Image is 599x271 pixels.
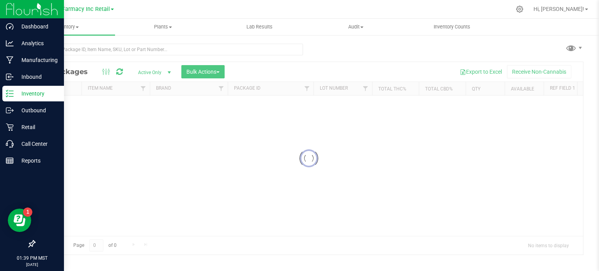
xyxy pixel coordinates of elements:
[19,23,115,30] span: Inventory
[19,19,115,35] a: Inventory
[6,123,14,131] inline-svg: Retail
[423,23,481,30] span: Inventory Counts
[6,56,14,64] inline-svg: Manufacturing
[46,6,110,12] span: Globe Farmacy Inc Retail
[515,5,525,13] div: Manage settings
[14,89,60,98] p: Inventory
[14,72,60,81] p: Inbound
[6,140,14,148] inline-svg: Call Center
[6,39,14,47] inline-svg: Analytics
[14,39,60,48] p: Analytics
[23,207,32,217] iframe: Resource center unread badge
[6,73,14,81] inline-svg: Inbound
[533,6,584,12] span: Hi, [PERSON_NAME]!
[308,19,404,35] a: Audit
[4,262,60,267] p: [DATE]
[6,157,14,165] inline-svg: Reports
[14,106,60,115] p: Outbound
[115,19,211,35] a: Plants
[211,19,308,35] a: Lab Results
[34,44,303,55] input: Search Package ID, Item Name, SKU, Lot or Part Number...
[14,122,60,132] p: Retail
[4,255,60,262] p: 01:39 PM MST
[14,55,60,65] p: Manufacturing
[14,22,60,31] p: Dashboard
[404,19,500,35] a: Inventory Counts
[6,90,14,97] inline-svg: Inventory
[308,23,404,30] span: Audit
[14,139,60,149] p: Call Center
[6,106,14,114] inline-svg: Outbound
[236,23,283,30] span: Lab Results
[14,156,60,165] p: Reports
[6,23,14,30] inline-svg: Dashboard
[115,23,211,30] span: Plants
[8,209,31,232] iframe: Resource center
